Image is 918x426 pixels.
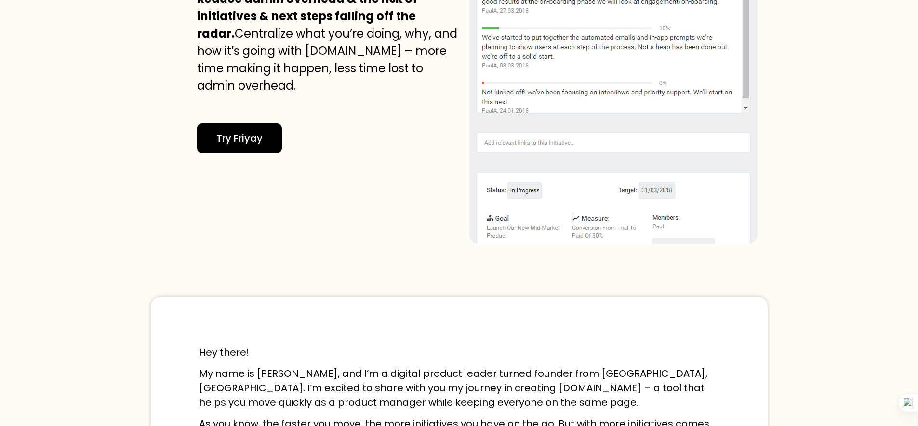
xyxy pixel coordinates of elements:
span: Try Friyay [216,131,263,146]
p: Hey there! [199,345,719,359]
p: My name is [PERSON_NAME], and I’m a digital product leader turned founder from [GEOGRAPHIC_DATA],... [199,366,719,410]
a: Try Friyay [197,123,282,153]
